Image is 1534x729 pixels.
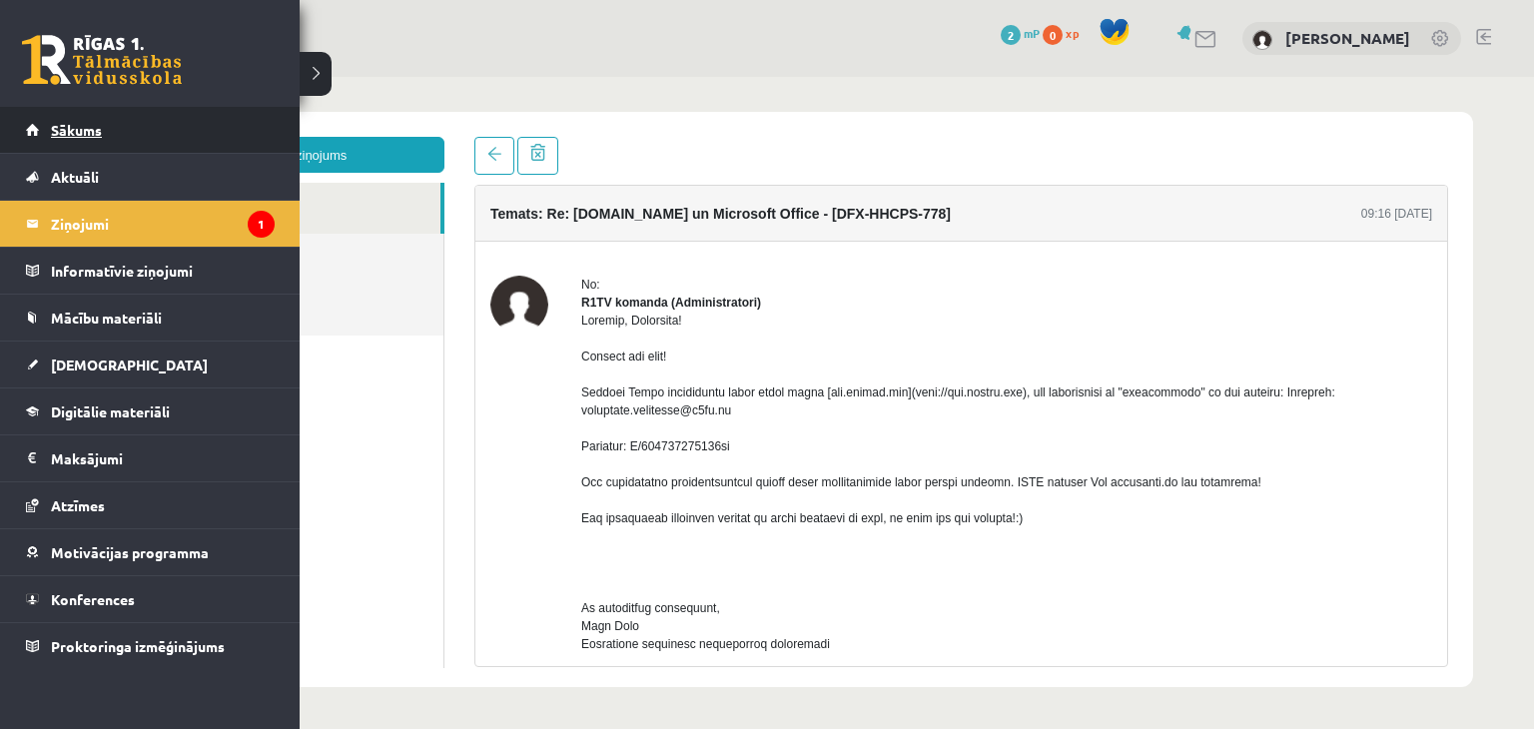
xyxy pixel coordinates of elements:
[1285,28,1410,48] a: [PERSON_NAME]
[51,402,170,420] span: Digitālie materiāli
[22,35,182,85] a: Rīgas 1. Tālmācības vidusskola
[26,154,275,200] a: Aktuāli
[26,529,275,575] a: Motivācijas programma
[26,388,275,434] a: Digitālie materiāli
[60,157,364,208] a: Nosūtītie
[1252,30,1272,50] img: Elizabete Melngalve
[26,342,275,387] a: [DEMOGRAPHIC_DATA]
[501,219,681,233] strong: R1TV komanda (Administratori)
[1001,25,1021,45] span: 2
[26,482,275,528] a: Atzīmes
[26,295,275,341] a: Mācību materiāli
[501,199,1352,217] div: No:
[410,199,468,257] img: R1TV komanda
[248,211,275,238] i: 1
[60,60,365,96] a: Jauns ziņojums
[60,208,364,259] a: Dzēstie
[26,435,275,481] a: Maksājumi
[51,590,135,608] span: Konferences
[1066,25,1079,41] span: xp
[51,543,209,561] span: Motivācijas programma
[51,637,225,655] span: Proktoringa izmēģinājums
[1281,128,1352,146] div: 09:16 [DATE]
[1001,25,1040,41] a: 2 mP
[26,201,275,247] a: Ziņojumi1
[51,201,275,247] legend: Ziņojumi
[26,107,275,153] a: Sākums
[410,129,871,145] h4: Temats: Re: [DOMAIN_NAME] un Microsoft Office - [DFX-HHCPS-778]
[1043,25,1063,45] span: 0
[51,168,99,186] span: Aktuāli
[60,106,361,157] a: Ienākošie
[51,121,102,139] span: Sākums
[51,356,208,373] span: [DEMOGRAPHIC_DATA]
[51,496,105,514] span: Atzīmes
[51,248,275,294] legend: Informatīvie ziņojumi
[1024,25,1040,41] span: mP
[51,309,162,327] span: Mācību materiāli
[26,623,275,669] a: Proktoringa izmēģinājums
[1043,25,1089,41] a: 0 xp
[51,435,275,481] legend: Maksājumi
[26,576,275,622] a: Konferences
[26,248,275,294] a: Informatīvie ziņojumi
